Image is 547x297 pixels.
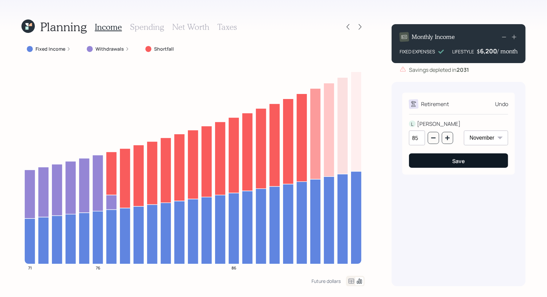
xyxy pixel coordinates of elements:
button: Save [409,153,508,168]
h3: Net Worth [172,22,209,32]
div: L [409,120,416,128]
div: LIFESTYLE [452,48,474,55]
div: Future dollars [312,278,341,284]
h4: $ [477,48,480,55]
div: 6,200 [480,47,497,55]
h3: Taxes [217,22,237,32]
div: Save [452,157,465,165]
div: Undo [495,100,508,108]
h4: / month [497,48,518,55]
tspan: 71 [28,265,32,271]
b: 2031 [457,66,469,73]
tspan: 86 [231,265,236,271]
div: [PERSON_NAME] [417,120,461,128]
div: Retirement [421,100,449,108]
div: Savings depleted in [409,66,469,74]
h3: Spending [130,22,164,32]
tspan: 76 [96,265,100,271]
label: Fixed Income [36,46,65,52]
label: Withdrawals [95,46,124,52]
h1: Planning [40,19,87,34]
label: Shortfall [154,46,174,52]
h3: Income [95,22,122,32]
h4: Monthly Income [412,33,455,41]
div: FIXED EXPENSES [400,48,435,55]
